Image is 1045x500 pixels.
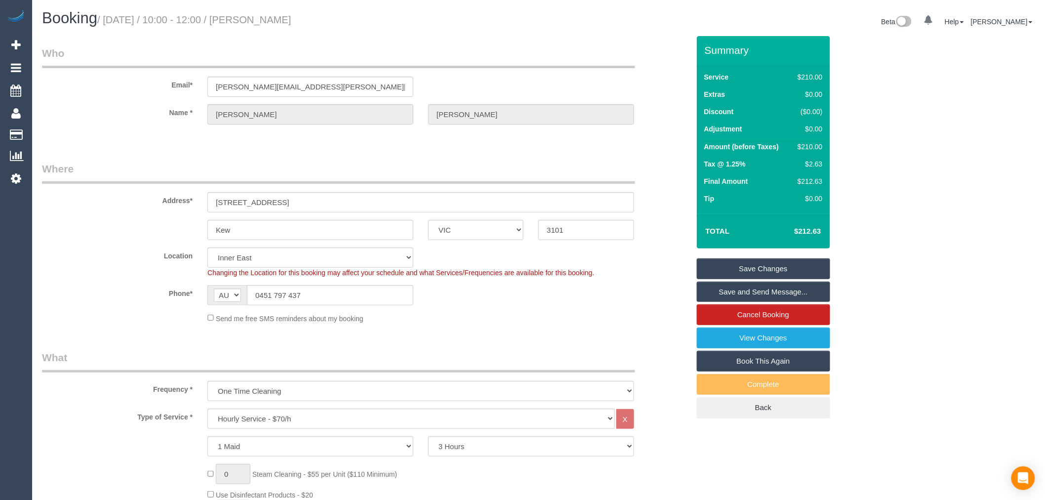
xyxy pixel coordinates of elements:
[706,227,730,235] strong: Total
[704,142,779,152] label: Amount (before Taxes)
[794,194,822,204] div: $0.00
[705,44,825,56] h3: Summary
[35,77,200,90] label: Email*
[704,107,734,117] label: Discount
[882,18,912,26] a: Beta
[697,351,830,372] a: Book This Again
[42,9,97,27] span: Booking
[216,314,363,322] span: Send me free SMS reminders about my booking
[697,397,830,418] a: Back
[794,176,822,186] div: $212.63
[207,104,413,125] input: First Name*
[945,18,964,26] a: Help
[971,18,1033,26] a: [PERSON_NAME]
[704,194,715,204] label: Tip
[704,89,725,99] label: Extras
[207,220,413,240] input: Suburb*
[697,282,830,302] a: Save and Send Message...
[35,104,200,118] label: Name *
[207,77,413,97] input: Email*
[704,72,729,82] label: Service
[35,248,200,261] label: Location
[97,14,291,25] small: / [DATE] / 10:00 - 12:00 / [PERSON_NAME]
[697,258,830,279] a: Save Changes
[35,192,200,206] label: Address*
[794,89,822,99] div: $0.00
[794,72,822,82] div: $210.00
[697,328,830,348] a: View Changes
[704,176,748,186] label: Final Amount
[6,10,26,24] img: Automaid Logo
[794,124,822,134] div: $0.00
[35,381,200,394] label: Frequency *
[538,220,634,240] input: Post Code*
[704,124,742,134] label: Adjustment
[42,162,635,184] legend: Where
[42,46,635,68] legend: Who
[697,304,830,325] a: Cancel Booking
[207,269,594,277] span: Changing the Location for this booking may affect your schedule and what Services/Frequencies are...
[704,159,746,169] label: Tax @ 1.25%
[35,285,200,298] label: Phone*
[42,350,635,373] legend: What
[1011,466,1035,490] div: Open Intercom Messenger
[247,285,413,305] input: Phone*
[216,491,313,499] span: Use Disinfectant Products - $20
[895,16,912,29] img: New interface
[428,104,634,125] input: Last Name*
[794,142,822,152] div: $210.00
[794,107,822,117] div: ($0.00)
[764,227,821,236] h4: $212.63
[35,409,200,422] label: Type of Service *
[252,470,397,478] span: Steam Cleaning - $55 per Unit ($110 Minimum)
[794,159,822,169] div: $2.63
